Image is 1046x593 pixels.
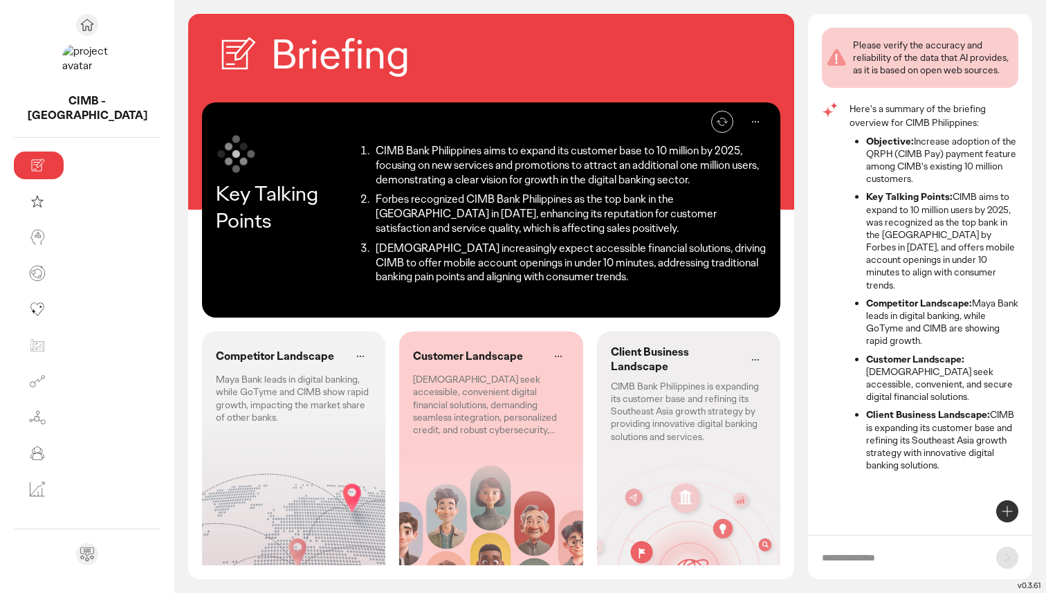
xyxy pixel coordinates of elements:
[711,111,733,133] button: Refresh
[866,408,990,421] strong: Client Business Landscape:
[216,349,334,364] p: Competitor Landscape
[866,353,1018,403] li: [DEMOGRAPHIC_DATA] seek accessible, convenient, and secure digital financial solutions.
[866,135,914,147] strong: Objective:
[371,241,767,284] li: [DEMOGRAPHIC_DATA] increasingly expect accessible financial solutions, driving CIMB to offer mobi...
[371,192,767,235] li: Forbes recognized CIMB Bank Philippines as the top bank in the [GEOGRAPHIC_DATA] in [DATE], enhan...
[611,380,767,443] p: CIMB Bank Philippines is expanding its customer base and refining its Southeast Asia growth strat...
[866,408,1018,471] li: CIMB is expanding its customer base and refining its Southeast Asia growth strategy with innovati...
[853,39,1013,77] div: Please verify the accuracy and reliability of the data that AI provides, as it is based on open w...
[14,94,160,123] p: CIMB - Philippines
[216,133,257,174] img: symbol
[850,102,1018,129] p: Here's a summary of the briefing overview for CIMB Philippines:
[413,373,569,436] p: [DEMOGRAPHIC_DATA] seek accessible, convenient digital financial solutions, demanding seamless in...
[216,373,371,423] p: Maya Bank leads in digital banking, while GoTyme and CIMB show rapid growth, impacting the market...
[413,349,523,364] p: Customer Landscape
[371,144,767,187] li: CIMB Bank Philippines aims to expand its customer base to 10 million by 2025, focusing on new ser...
[611,345,739,374] p: Client Business Landscape
[866,297,972,309] strong: Competitor Landscape:
[866,190,953,203] strong: Key Talking Points:
[271,28,410,82] h2: Briefing
[62,44,112,94] img: project avatar
[866,353,964,365] strong: Customer Landscape:
[866,190,1018,291] li: CIMB aims to expand to 10 million users by 2025, was recognized as the top bank in the [GEOGRAPHI...
[866,135,1018,185] li: Increase adoption of the QRPH (CIMB Pay) payment feature among CIMB's existing 10 million customers.
[866,297,1018,347] li: Maya Bank leads in digital banking, while GoTyme and CIMB are showing rapid growth.
[76,543,98,565] div: Send feedback
[216,180,354,234] p: Key Talking Points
